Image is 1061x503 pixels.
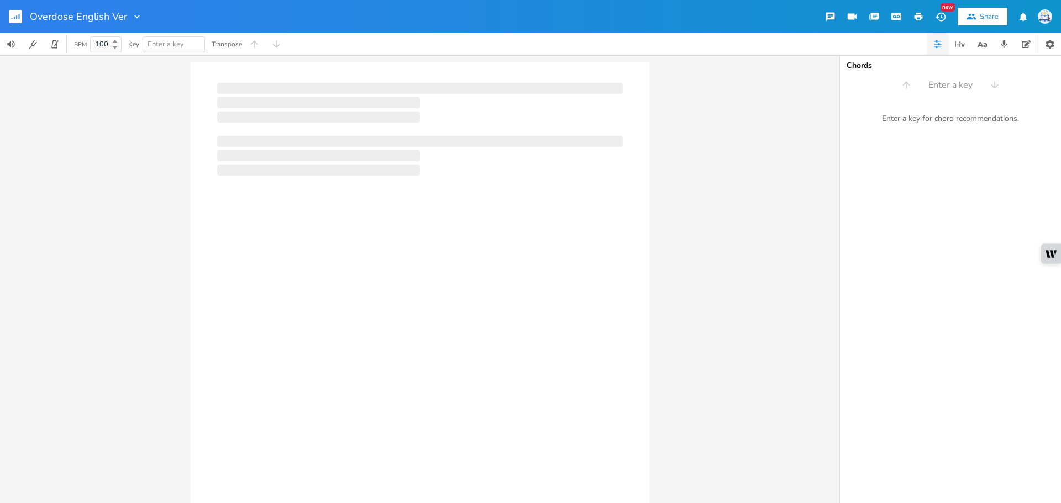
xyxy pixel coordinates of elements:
[980,12,999,22] div: Share
[941,3,955,12] div: New
[148,39,184,49] span: Enter a key
[958,8,1007,25] button: Share
[928,79,973,92] span: Enter a key
[847,62,1054,70] div: Chords
[840,107,1061,130] div: Enter a key for chord recommendations.
[128,41,139,47] div: Key
[1038,9,1052,24] img: Sign In
[74,41,87,47] div: BPM
[30,12,127,22] span: Overdose English Ver
[929,7,952,27] button: New
[212,41,242,47] div: Transpose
